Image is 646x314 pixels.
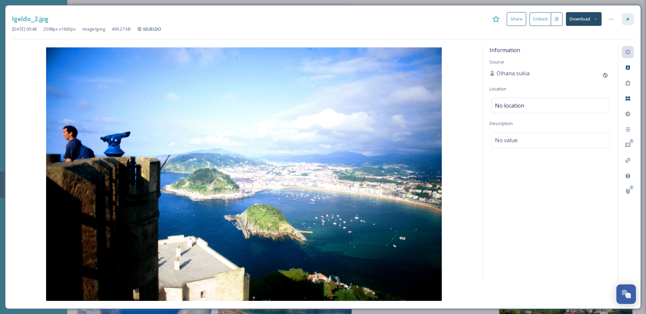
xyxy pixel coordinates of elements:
[495,136,518,144] span: No value.
[629,139,634,144] div: 0
[12,47,476,301] img: Igeldo_2.jpg
[629,185,634,190] div: 0
[616,284,636,304] button: Open Chat
[490,59,504,65] span: Source
[566,12,602,26] button: Download
[143,26,161,32] span: IGUELDO
[497,69,530,77] span: Oihana sukia
[495,102,524,110] span: No location
[12,26,37,32] span: [DATE] 09:48
[507,12,526,26] button: Share
[12,14,48,24] h3: Igeldo_2.jpg
[490,46,520,54] span: Information
[82,26,105,32] span: image/jpeg
[43,26,76,32] span: 2598 px x 1665 px
[490,86,506,92] span: Location
[112,26,131,32] span: 499.27 kB
[490,120,513,126] span: Description
[530,12,551,26] button: Embed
